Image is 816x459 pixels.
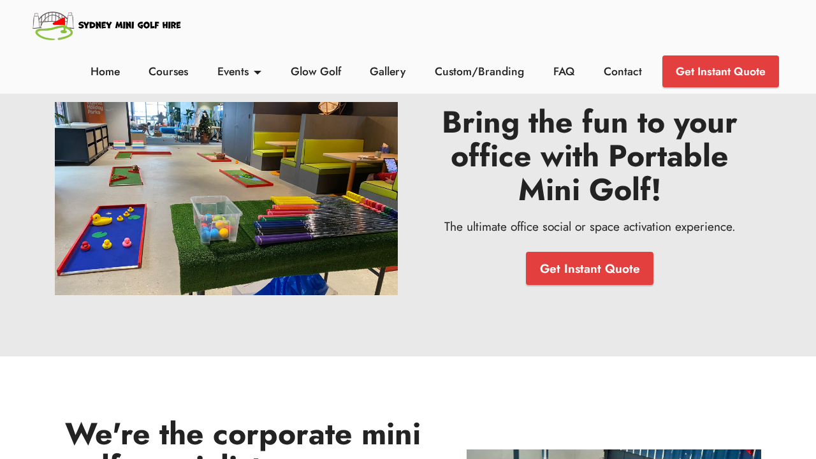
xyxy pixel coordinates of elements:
[55,102,398,295] img: Mini Golf Corporates
[31,6,184,43] img: Sydney Mini Golf Hire
[87,63,123,80] a: Home
[550,63,578,80] a: FAQ
[432,63,528,80] a: Custom/Branding
[367,63,409,80] a: Gallery
[287,63,344,80] a: Glow Golf
[526,252,653,285] a: Get Instant Quote
[600,63,645,80] a: Contact
[439,217,741,236] p: The ultimate office social or space activation experience.
[145,63,192,80] a: Courses
[442,100,738,212] strong: Bring the fun to your office with Portable Mini Golf!
[662,55,779,87] a: Get Instant Quote
[214,63,265,80] a: Events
